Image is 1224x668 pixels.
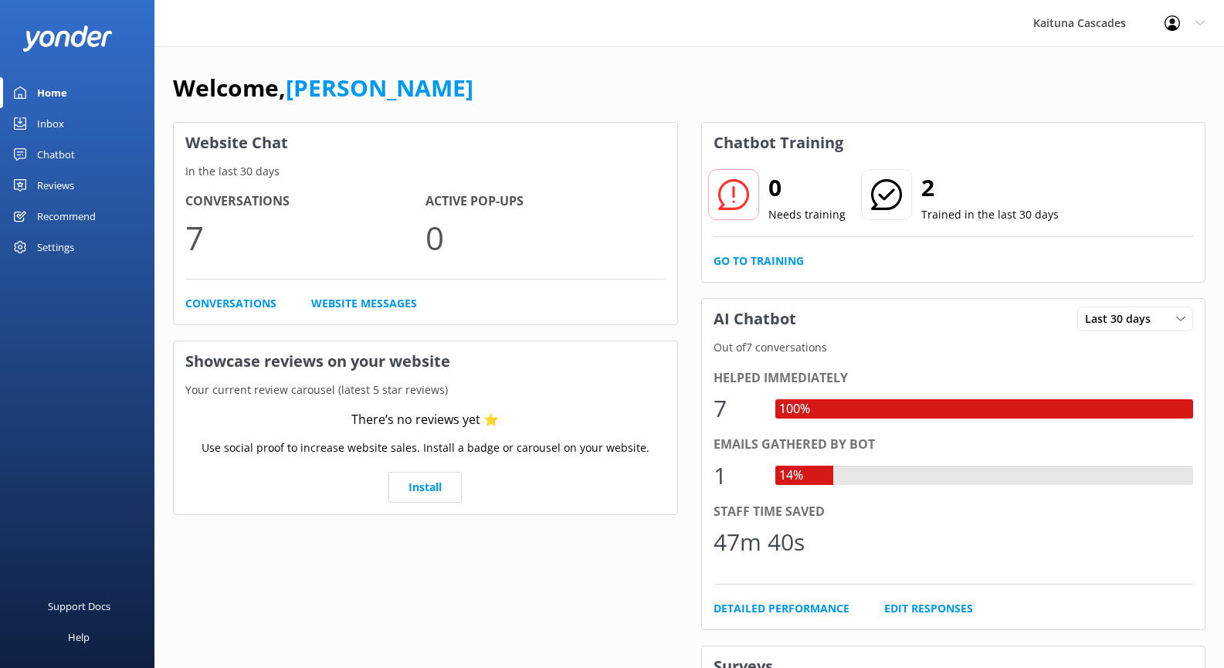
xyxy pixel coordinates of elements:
[768,169,846,206] h2: 0
[702,339,1205,356] p: Out of 7 conversations
[426,212,666,263] p: 0
[174,123,677,163] h3: Website Chat
[775,466,807,486] div: 14%
[702,299,808,339] h3: AI Chatbot
[202,439,649,456] p: Use social proof to increase website sales. Install a badge or carousel on your website.
[174,163,677,180] p: In the last 30 days
[768,206,846,223] p: Needs training
[702,123,855,163] h3: Chatbot Training
[311,295,417,312] a: Website Messages
[185,212,426,263] p: 7
[714,502,1194,522] div: Staff time saved
[185,295,276,312] a: Conversations
[884,600,973,617] a: Edit Responses
[714,524,805,561] div: 47m 40s
[37,232,74,263] div: Settings
[185,192,426,212] h4: Conversations
[1085,310,1160,327] span: Last 30 days
[174,341,677,381] h3: Showcase reviews on your website
[173,70,473,107] h1: Welcome,
[921,169,1059,206] h2: 2
[37,139,75,170] div: Chatbot
[23,25,112,51] img: yonder-white-logo.png
[921,206,1059,223] p: Trained in the last 30 days
[714,253,804,270] a: Go to Training
[48,591,110,622] div: Support Docs
[174,381,677,398] p: Your current review carousel (latest 5 star reviews)
[68,622,90,653] div: Help
[37,170,74,201] div: Reviews
[714,457,760,494] div: 1
[714,600,849,617] a: Detailed Performance
[714,435,1194,455] div: Emails gathered by bot
[714,368,1194,388] div: Helped immediately
[37,108,64,139] div: Inbox
[351,410,499,430] div: There’s no reviews yet ⭐
[426,192,666,212] h4: Active Pop-ups
[775,399,814,419] div: 100%
[37,201,96,232] div: Recommend
[286,72,473,103] a: [PERSON_NAME]
[388,472,462,503] a: Install
[37,77,67,108] div: Home
[714,390,760,427] div: 7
